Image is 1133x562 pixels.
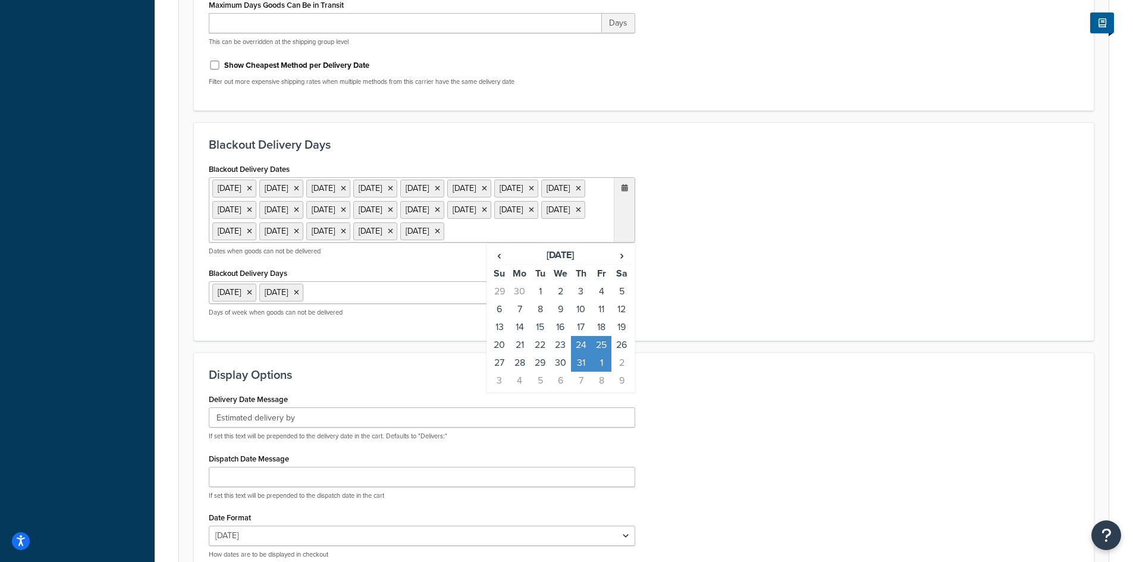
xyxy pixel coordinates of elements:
[591,282,611,300] td: 4
[550,264,570,282] th: We
[489,300,510,318] td: 6
[530,318,550,336] td: 15
[209,491,635,500] p: If set this text will be prepended to the dispatch date in the cart
[591,372,611,390] td: 8
[510,354,530,372] td: 28
[489,264,510,282] th: Su
[212,180,256,197] li: [DATE]
[611,336,632,354] td: 26
[571,336,591,354] td: 24
[571,354,591,372] td: 31
[571,282,591,300] td: 3
[494,180,538,197] li: [DATE]
[489,354,510,372] td: 27
[550,282,570,300] td: 2
[612,247,631,263] span: ›
[591,300,611,318] td: 11
[591,318,611,336] td: 18
[591,336,611,354] td: 25
[489,282,510,300] td: 29
[259,222,303,240] li: [DATE]
[489,336,510,354] td: 20
[530,300,550,318] td: 8
[212,222,256,240] li: [DATE]
[611,372,632,390] td: 9
[550,336,570,354] td: 23
[209,454,289,463] label: Dispatch Date Message
[611,300,632,318] td: 12
[353,180,397,197] li: [DATE]
[571,264,591,282] th: Th
[400,180,444,197] li: [DATE]
[209,368,1079,381] h3: Display Options
[591,354,611,372] td: 1
[510,264,530,282] th: Mo
[510,372,530,390] td: 4
[510,246,611,265] th: [DATE]
[400,222,444,240] li: [DATE]
[489,372,510,390] td: 3
[306,180,350,197] li: [DATE]
[611,354,632,372] td: 2
[224,60,369,71] label: Show Cheapest Method per Delivery Date
[209,395,288,404] label: Delivery Date Message
[209,308,635,317] p: Days of week when goods can not be delivered
[541,180,585,197] li: [DATE]
[602,13,635,33] span: Days
[209,1,344,10] label: Maximum Days Goods Can Be in Transit
[591,264,611,282] th: Fr
[1091,520,1121,550] button: Open Resource Center
[530,264,550,282] th: Tu
[490,247,509,263] span: ‹
[400,201,444,219] li: [DATE]
[530,336,550,354] td: 22
[550,354,570,372] td: 30
[212,201,256,219] li: [DATE]
[550,300,570,318] td: 9
[550,372,570,390] td: 6
[571,300,591,318] td: 10
[209,269,287,278] label: Blackout Delivery Days
[550,318,570,336] td: 16
[571,318,591,336] td: 17
[353,222,397,240] li: [DATE]
[259,180,303,197] li: [DATE]
[494,201,538,219] li: [DATE]
[541,201,585,219] li: [DATE]
[306,201,350,219] li: [DATE]
[1090,12,1114,33] button: Show Help Docs
[447,201,491,219] li: [DATE]
[209,513,251,522] label: Date Format
[611,264,632,282] th: Sa
[209,432,635,441] p: If set this text will be prepended to the delivery date in the cart. Defaults to "Delivers:"
[447,180,491,197] li: [DATE]
[611,318,632,336] td: 19
[265,286,288,299] span: [DATE]
[218,286,241,299] span: [DATE]
[611,282,632,300] td: 5
[530,282,550,300] td: 1
[209,77,635,86] p: Filter out more expensive shipping rates when multiple methods from this carrier have the same de...
[306,222,350,240] li: [DATE]
[209,247,635,256] p: Dates when goods can not be delivered
[259,201,303,219] li: [DATE]
[510,318,530,336] td: 14
[530,354,550,372] td: 29
[489,318,510,336] td: 13
[510,336,530,354] td: 21
[353,201,397,219] li: [DATE]
[530,372,550,390] td: 5
[209,138,1079,151] h3: Blackout Delivery Days
[510,300,530,318] td: 7
[571,372,591,390] td: 7
[209,165,290,174] label: Blackout Delivery Dates
[209,37,635,46] p: This can be overridden at the shipping group level
[510,282,530,300] td: 30
[209,550,635,559] p: How dates are to be displayed in checkout
[209,407,635,428] input: Delivers:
